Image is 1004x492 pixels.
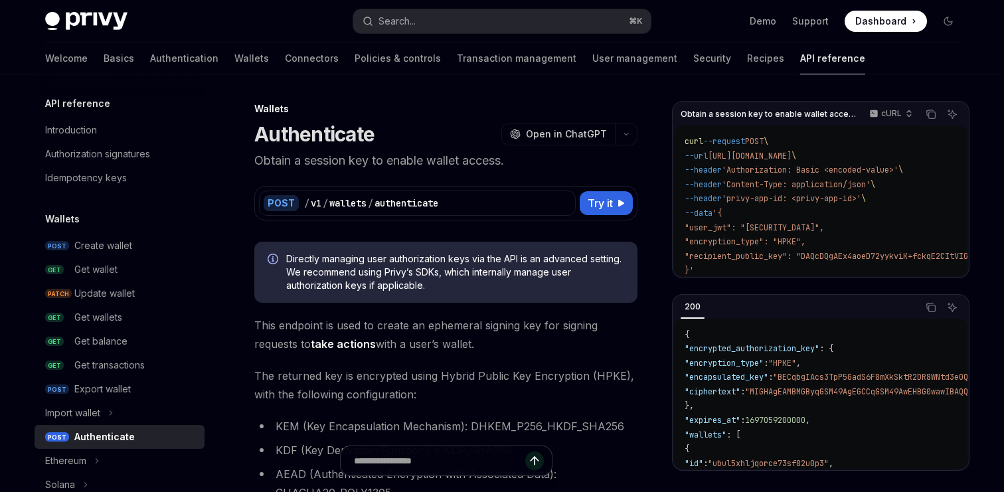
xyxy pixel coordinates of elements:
span: , [796,358,801,369]
a: Recipes [747,42,784,74]
span: GET [45,313,64,323]
span: \ [792,151,796,161]
a: API reference [800,42,865,74]
span: "HPKE" [768,358,796,369]
div: Search... [378,13,416,29]
span: --request [703,136,745,147]
p: Obtain a session key to enable wallet access. [254,151,637,170]
div: v1 [311,197,321,210]
span: "expires_at" [685,415,740,426]
img: dark logo [45,12,127,31]
span: 'privy-app-id: <privy-app-id>' [722,193,861,204]
div: Create wallet [74,238,132,254]
button: Open in ChatGPT [501,123,615,145]
div: Get transactions [74,357,145,373]
span: POST [45,241,69,251]
span: Dashboard [855,15,906,28]
a: Transaction management [457,42,576,74]
button: Copy the contents from the code block [922,299,940,316]
span: \ [861,193,866,204]
li: KDF (Key Derivation Function): HKDF_SHA256 [254,441,637,459]
span: [URL][DOMAIN_NAME] [708,151,792,161]
input: Ask a question... [354,446,525,475]
span: POST [45,432,69,442]
span: "id" [685,458,703,469]
span: 1697059200000 [745,415,805,426]
button: Ask AI [944,106,961,123]
span: : [703,458,708,469]
button: Ask AI [944,299,961,316]
span: Directly managing user authorization keys via the API is an advanced setting. We recommend using ... [286,252,624,292]
span: : [ [726,430,740,440]
span: : [740,415,745,426]
li: KEM (Key Encapsulation Mechanism): DHKEM_P256_HKDF_SHA256 [254,417,637,436]
span: curl [685,136,703,147]
div: Get wallets [74,309,122,325]
a: POSTCreate wallet [35,234,205,258]
a: Support [792,15,829,28]
span: "ciphertext" [685,386,740,397]
span: { [685,329,689,340]
h1: Authenticate [254,122,375,146]
span: GET [45,265,64,275]
button: cURL [862,103,918,125]
span: --url [685,151,708,161]
a: Authentication [150,42,218,74]
span: : [740,386,745,397]
a: take actions [311,337,376,351]
div: Authenticate [74,429,135,445]
button: Open search [353,9,651,33]
span: ⌘ K [629,16,643,27]
span: GET [45,361,64,370]
div: POST [264,195,299,211]
div: Get wallet [74,262,118,278]
span: "encrypted_authorization_key" [685,343,819,354]
span: \ [871,179,875,190]
div: / [304,197,309,210]
a: Authorization signatures [35,142,205,166]
button: Toggle Import wallet section [35,401,205,425]
div: authenticate [375,197,438,210]
a: Security [693,42,731,74]
div: Wallets [254,102,637,116]
span: POST [745,136,764,147]
a: Idempotency keys [35,166,205,190]
div: Authorization signatures [45,146,150,162]
span: , [829,458,833,469]
div: / [323,197,328,210]
button: Toggle dark mode [938,11,959,32]
span: : [768,372,773,382]
div: / [368,197,373,210]
span: "encapsulated_key" [685,372,768,382]
div: Update wallet [74,286,135,301]
span: --data [685,208,712,218]
h5: Wallets [45,211,80,227]
a: GETGet wallets [35,305,205,329]
div: Idempotency keys [45,170,127,186]
button: Send message [525,451,544,470]
p: cURL [881,108,902,119]
span: "user_jwt": "[SECURITY_DATA]", [685,222,824,233]
span: : { [819,343,833,354]
button: Copy the contents from the code block [922,106,940,123]
span: --header [685,165,722,175]
div: Export wallet [74,381,131,397]
a: POSTExport wallet [35,377,205,401]
a: Introduction [35,118,205,142]
span: 'Content-Type: application/json' [722,179,871,190]
a: GETGet wallet [35,258,205,282]
span: Obtain a session key to enable wallet access. [681,109,857,120]
span: PATCH [45,289,72,299]
a: Demo [750,15,776,28]
span: "ubul5xhljqorce73sf82u0p3" [708,458,829,469]
button: Toggle Ethereum section [35,449,205,473]
span: --header [685,179,722,190]
a: Connectors [285,42,339,74]
span: GET [45,337,64,347]
span: --header [685,193,722,204]
svg: Info [268,254,281,267]
span: "encryption_type" [685,358,764,369]
span: \ [898,165,903,175]
span: '{ [712,208,722,218]
div: Introduction [45,122,97,138]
